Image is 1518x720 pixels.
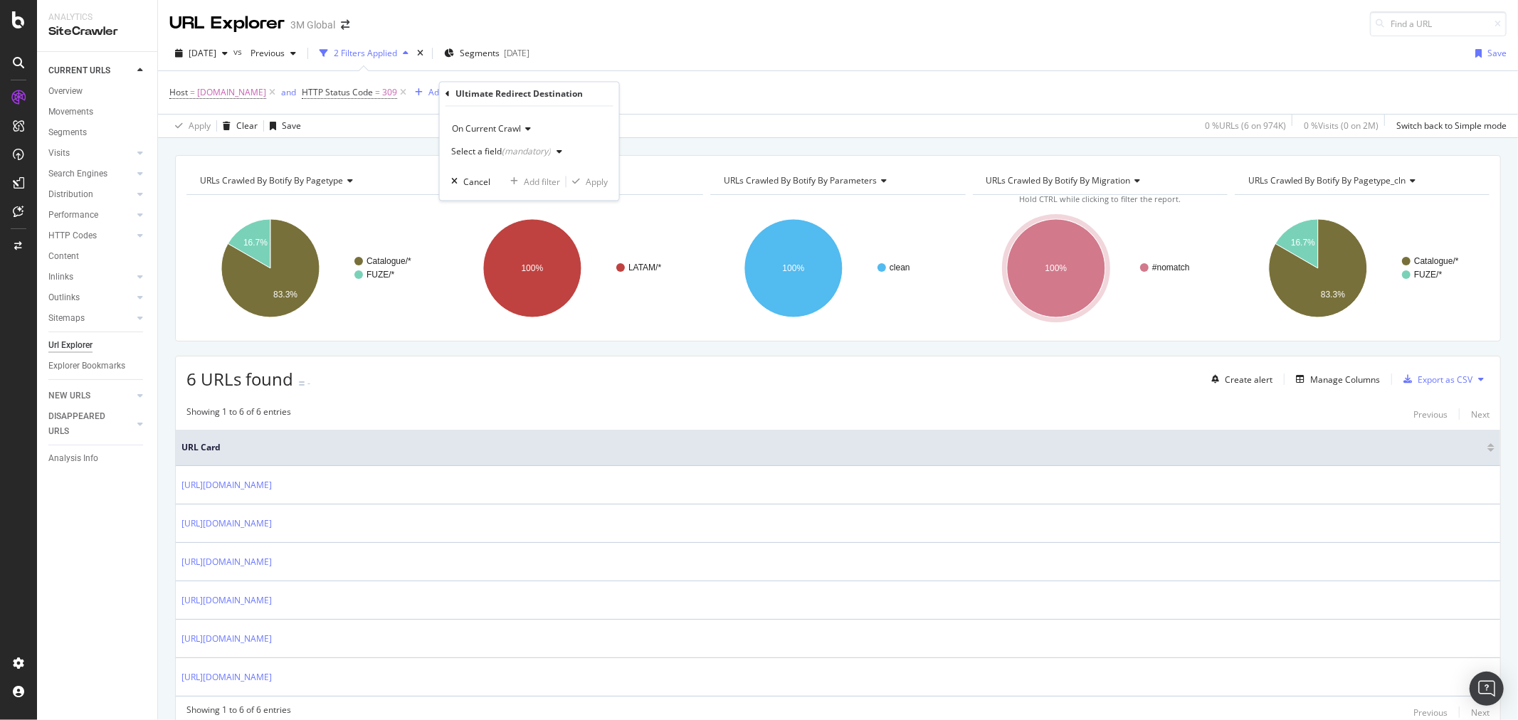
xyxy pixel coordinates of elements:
text: Catalogue/* [367,256,411,266]
svg: A chart. [710,206,963,330]
a: Overview [48,84,147,99]
button: Add Filter [409,84,466,101]
span: Host [169,86,188,98]
div: Apply [586,176,608,188]
span: Segments [460,47,500,59]
svg: A chart. [448,206,703,330]
div: Visits [48,146,70,161]
div: Explorer Bookmarks [48,359,125,374]
span: Hold CTRL while clicking to filter the report. [1019,194,1181,204]
div: Movements [48,105,93,120]
text: 16.7% [1291,238,1315,248]
text: 83.3% [1321,290,1345,300]
span: URLs Crawled By Botify By pagetype [200,174,343,186]
h4: URLs Crawled By Botify By migration [984,169,1215,192]
div: Sitemaps [48,311,85,326]
div: Manage Columns [1310,374,1380,386]
text: Catalogue/* [1414,256,1459,266]
div: Switch back to Simple mode [1396,120,1507,132]
text: 100% [522,263,544,273]
a: Inlinks [48,270,133,285]
a: [URL][DOMAIN_NAME] [181,632,272,646]
svg: A chart. [186,206,441,330]
a: HTTP Codes [48,228,133,243]
button: 2 Filters Applied [314,42,414,65]
div: Save [282,120,301,132]
div: 3M Global [290,18,335,32]
h4: URLs Crawled By Botify By pagetype [197,169,428,192]
a: Search Engines [48,166,133,181]
span: URL Card [181,441,1484,454]
text: 83.3% [273,290,297,300]
button: and [281,85,296,99]
a: DISAPPEARED URLS [48,409,133,439]
div: Add Filter [428,86,466,98]
a: NEW URLS [48,388,133,403]
button: Create alert [1206,368,1272,391]
div: Apply [189,120,211,132]
span: URLs Crawled By Botify By parameters [724,174,877,186]
button: Apply [566,175,608,189]
a: Url Explorer [48,338,147,353]
div: Search Engines [48,166,107,181]
div: Create alert [1225,374,1272,386]
div: times [414,46,426,60]
span: 6 URLs found [186,367,293,391]
div: Save [1487,47,1507,59]
div: Analytics [48,11,146,23]
a: Visits [48,146,133,161]
button: Next [1471,406,1490,423]
a: Content [48,249,147,264]
div: Inlinks [48,270,73,285]
button: Switch back to Simple mode [1391,115,1507,137]
div: Analysis Info [48,451,98,466]
text: 100% [1045,263,1067,273]
button: Clear [217,115,258,137]
button: Apply [169,115,211,137]
div: DISAPPEARED URLS [48,409,120,439]
a: Explorer Bookmarks [48,359,147,374]
div: 2 Filters Applied [334,47,397,59]
text: FUZE/* [367,270,395,280]
div: Url Explorer [48,338,93,353]
div: Open Intercom Messenger [1470,672,1504,706]
div: Next [1471,706,1490,719]
button: Previous [245,42,302,65]
div: Showing 1 to 6 of 6 entries [186,406,291,423]
a: [URL][DOMAIN_NAME] [181,555,272,569]
button: Manage Columns [1290,371,1380,388]
text: 16.7% [243,238,268,248]
h4: URLs Crawled By Botify By parameters [721,169,952,192]
button: Select a field(mandatory) [451,141,568,164]
a: Sitemaps [48,311,133,326]
span: = [190,86,195,98]
a: Distribution [48,187,133,202]
div: Ultimate Redirect Destination [455,88,583,100]
svg: A chart. [973,206,1226,330]
text: 100% [783,263,805,273]
text: clean [890,263,910,272]
a: [URL][DOMAIN_NAME] [181,670,272,684]
div: Next [1471,408,1490,420]
span: [DOMAIN_NAME] [197,83,266,102]
a: Outlinks [48,290,133,305]
button: Cancel [446,175,490,189]
h4: URLs Crawled By Botify By pagetype_cln [1245,169,1477,192]
input: Find a URL [1370,11,1507,36]
div: Content [48,249,79,264]
span: HTTP Status Code [302,86,373,98]
div: Previous [1413,706,1448,719]
div: Outlinks [48,290,80,305]
span: On Current Crawl [452,123,521,135]
span: vs [233,46,245,58]
div: arrow-right-arrow-left [341,20,349,30]
div: Clear [236,120,258,132]
button: Add filter [505,175,560,189]
div: Add filter [524,176,560,188]
span: 309 [382,83,397,102]
div: Cancel [463,176,490,188]
div: [DATE] [504,47,529,59]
